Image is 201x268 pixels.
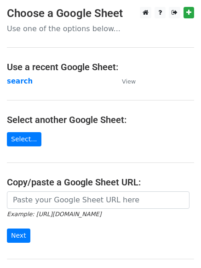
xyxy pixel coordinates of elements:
[7,211,101,218] small: Example: [URL][DOMAIN_NAME]
[122,78,136,85] small: View
[7,7,194,20] h3: Choose a Google Sheet
[7,61,194,73] h4: Use a recent Google Sheet:
[7,229,30,243] input: Next
[7,77,33,85] a: search
[7,191,190,209] input: Paste your Google Sheet URL here
[7,114,194,125] h4: Select another Google Sheet:
[113,77,136,85] a: View
[7,177,194,188] h4: Copy/paste a Google Sheet URL:
[7,132,41,146] a: Select...
[7,24,194,33] p: Use one of the options below...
